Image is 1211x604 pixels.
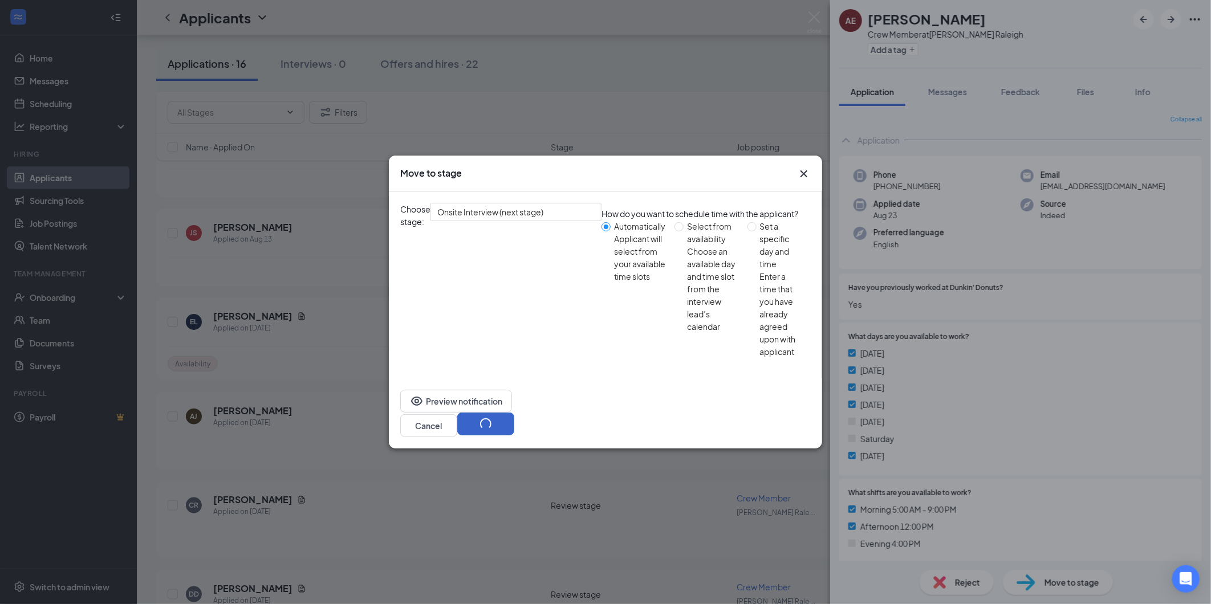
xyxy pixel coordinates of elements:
[797,167,811,181] svg: Cross
[614,220,665,232] div: Automatically
[760,220,802,270] div: Set a specific day and time
[614,232,665,283] div: Applicant will select from your available time slots
[400,167,462,179] h3: Move to stage
[760,270,802,358] div: Enter a time that you have already agreed upon with applicant
[687,220,738,245] div: Select from availability
[602,207,811,220] div: How do you want to schedule time with the applicant?
[400,390,512,413] button: EyePreview notification
[797,167,811,181] button: Close
[687,245,738,333] div: Choose an available day and time slot from the interview lead’s calendar
[410,394,424,408] svg: Eye
[400,203,430,367] span: Choose stage:
[400,414,457,437] button: Cancel
[1172,565,1200,593] div: Open Intercom Messenger
[437,203,543,221] span: Onsite Interview (next stage)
